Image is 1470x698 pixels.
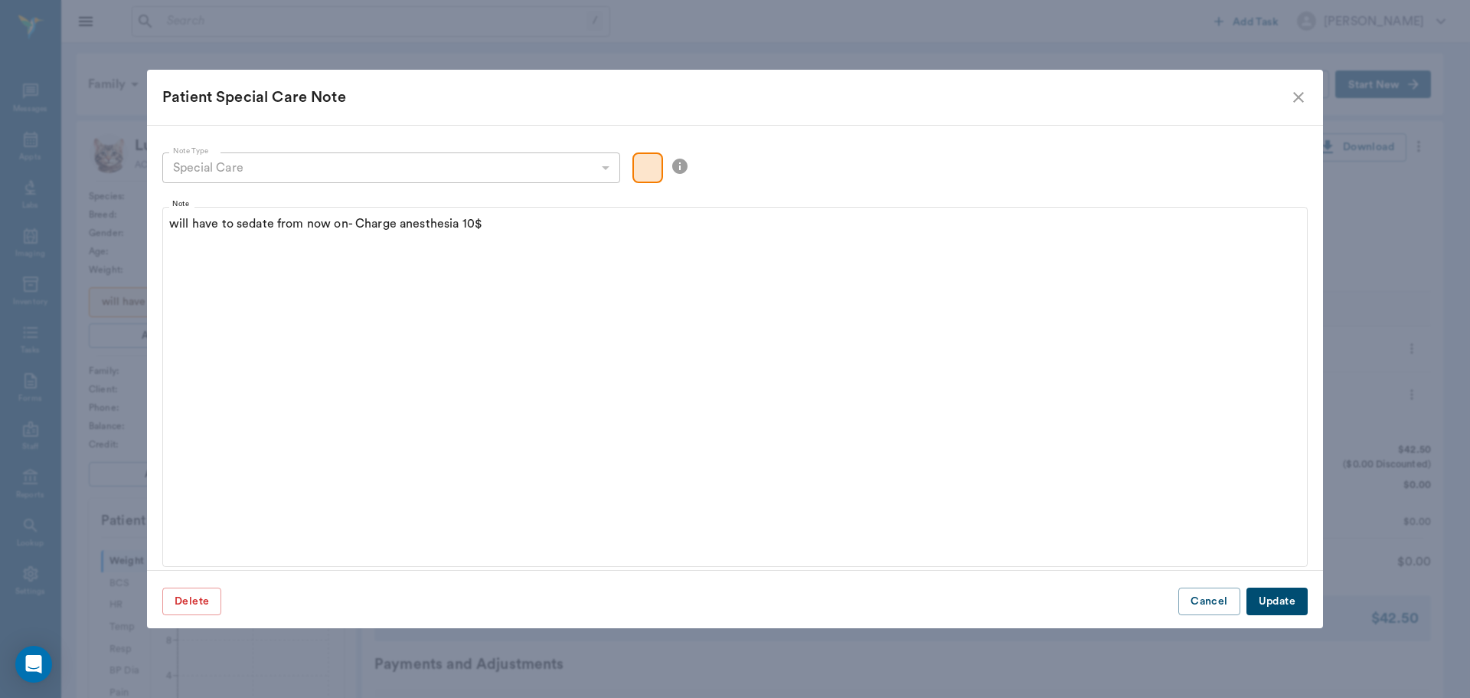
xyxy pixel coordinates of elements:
label: Note [172,199,189,210]
button: Update [1246,588,1308,616]
div: Open Intercom Messenger [15,646,52,683]
button: Cancel [1178,588,1240,616]
button: close [1289,88,1308,107]
div: Special Care [162,152,620,183]
div: Color preview [632,152,663,183]
div: Patient Special Care Note [162,85,1289,110]
button: Delete [162,588,221,616]
p: will have to sedate from now on- Charge anesthesia 10$ [169,215,1301,233]
label: Note Type [173,146,209,156]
